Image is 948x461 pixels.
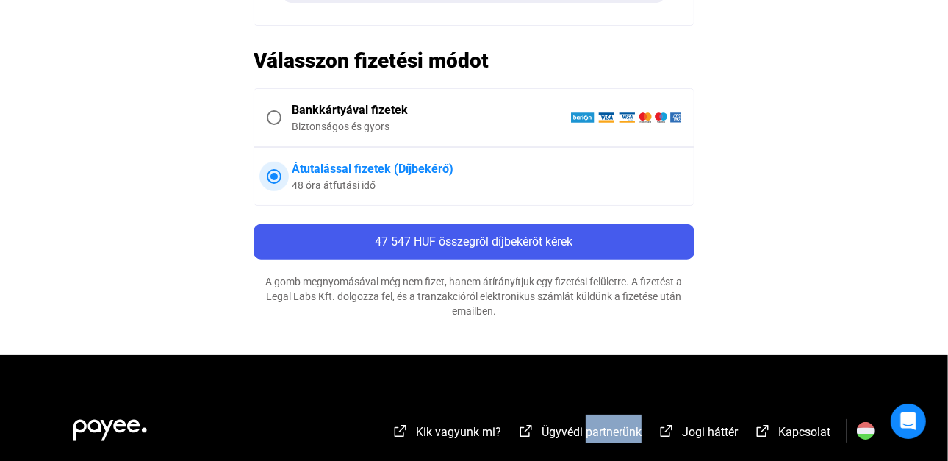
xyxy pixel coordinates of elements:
[73,411,147,441] img: white-payee-white-dot.svg
[754,427,830,441] a: external-link-whiteKapcsolat
[891,404,926,439] div: Open Intercom Messenger
[376,235,573,249] span: 47 547 HUF összegről díjbekérőt kérek
[517,424,535,438] img: external-link-white
[392,427,501,441] a: external-link-whiteKik vagyunk mi?
[682,425,738,439] span: Jogi háttér
[517,427,642,441] a: external-link-whiteÜgyvédi partnerünk
[292,119,570,134] div: Biztonságos és gyors
[857,422,875,440] img: HU.svg
[542,425,642,439] span: Ügyvédi partnerünk
[292,178,681,193] div: 48 óra átfutási idő
[254,274,694,318] div: A gomb megnyomásával még nem fizet, hanem átírányítjuk egy fizetési felületre. A fizetést a Legal...
[778,425,830,439] span: Kapcsolat
[570,112,681,124] img: barion
[416,425,501,439] span: Kik vagyunk mi?
[658,427,738,441] a: external-link-whiteJogi háttér
[754,424,772,438] img: external-link-white
[292,101,570,119] div: Bankkártyával fizetek
[254,48,694,74] h2: Válasszon fizetési módot
[292,160,681,178] div: Átutalással fizetek (Díjbekérő)
[254,224,694,260] button: 47 547 HUF összegről díjbekérőt kérek
[392,424,409,438] img: external-link-white
[658,424,675,438] img: external-link-white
